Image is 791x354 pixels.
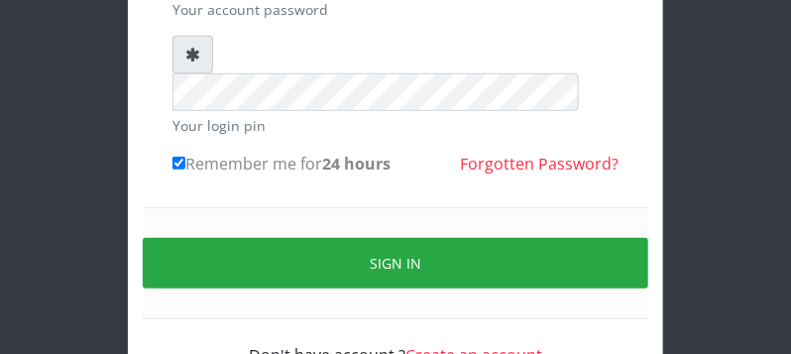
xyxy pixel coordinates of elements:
a: Forgotten Password? [460,153,619,175]
button: Sign in [143,238,648,289]
small: Your login pin [172,115,619,136]
input: Remember me for24 hours [172,157,185,170]
label: Remember me for [172,152,391,176]
b: 24 hours [322,153,391,175]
